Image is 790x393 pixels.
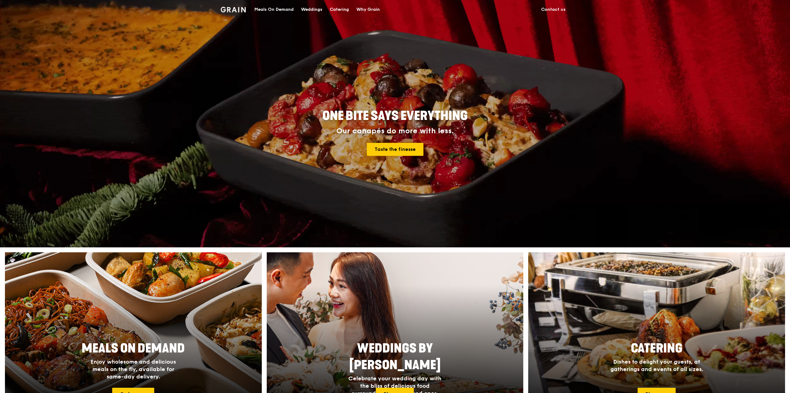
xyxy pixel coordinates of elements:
span: Catering [631,341,682,356]
span: Dishes to delight your guests, at gatherings and events of all sizes. [610,358,703,373]
span: Meals On Demand [82,341,185,356]
div: Weddings [301,0,322,19]
a: Contact us [537,0,569,19]
a: Taste the finesse [367,143,423,156]
div: Our canapés do more with less. [284,127,506,135]
a: Weddings [297,0,326,19]
a: Why Grain [353,0,384,19]
a: Catering [326,0,353,19]
div: Why Grain [356,0,380,19]
span: Enjoy wholesome and delicious meals on the fly, available for same-day delivery. [91,358,176,380]
div: Catering [330,0,349,19]
span: Weddings by [PERSON_NAME] [349,341,441,373]
img: Grain [221,7,246,12]
div: Meals On Demand [254,0,294,19]
span: ONE BITE SAYS EVERYTHING [322,109,468,123]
